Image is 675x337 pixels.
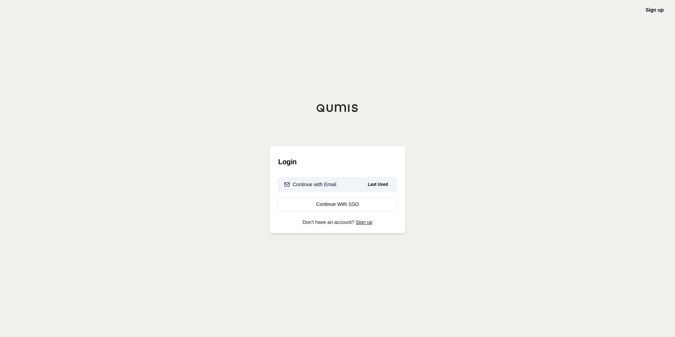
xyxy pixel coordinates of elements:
[278,155,397,169] h3: Login
[284,201,391,208] div: Continue With SSO
[278,197,397,211] a: Continue With SSO
[316,104,359,112] img: Qumis
[284,181,336,188] div: Continue with Email
[278,220,397,225] p: Don't have an account?
[356,219,372,225] a: Sign up
[278,177,397,191] button: Continue with EmailLast Used
[646,7,664,13] a: Sign up
[365,180,391,189] span: Last Used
